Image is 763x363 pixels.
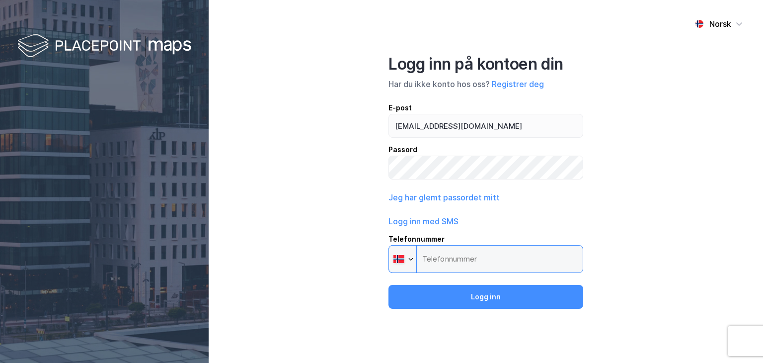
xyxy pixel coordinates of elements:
div: Passord [388,144,583,156]
button: Logg inn med SMS [388,215,458,227]
div: Logg inn på kontoen din [388,54,583,74]
div: Norway: + 47 [389,246,416,272]
iframe: Chat Widget [713,315,763,363]
div: Norsk [709,18,731,30]
button: Registrer deg [492,78,544,90]
div: Har du ikke konto hos oss? [388,78,583,90]
button: Jeg har glemt passordet mitt [388,191,500,203]
button: Logg inn [388,285,583,309]
div: Telefonnummer [388,233,583,245]
input: Telefonnummer [388,245,583,273]
img: logo-white.f07954bde2210d2a523dddb988cd2aa7.svg [17,32,191,61]
div: E-post [388,102,583,114]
